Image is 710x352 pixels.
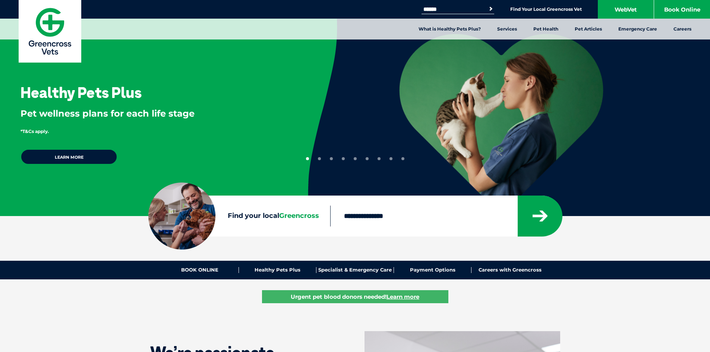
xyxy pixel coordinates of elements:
[487,5,495,13] button: Search
[20,85,142,100] h3: Healthy Pets Plus
[401,157,404,160] button: 9 of 9
[148,210,330,222] label: Find your local
[394,267,471,273] a: Payment Options
[378,157,381,160] button: 7 of 9
[366,157,369,160] button: 6 of 9
[279,212,319,220] span: Greencross
[239,267,316,273] a: Healthy Pets Plus
[316,267,394,273] a: Specialist & Emergency Care
[410,19,489,39] a: What is Healthy Pets Plus?
[567,19,610,39] a: Pet Articles
[386,293,419,300] u: Learn more
[510,6,582,12] a: Find Your Local Greencross Vet
[354,157,357,160] button: 5 of 9
[525,19,567,39] a: Pet Health
[489,19,525,39] a: Services
[20,107,284,120] p: Pet wellness plans for each life stage
[161,267,239,273] a: BOOK ONLINE
[20,149,117,165] a: Learn more
[306,157,309,160] button: 1 of 9
[330,157,333,160] button: 3 of 9
[665,19,700,39] a: Careers
[20,129,49,134] span: *T&Cs apply.
[262,290,448,303] a: Urgent pet blood donors needed!Learn more
[342,157,345,160] button: 4 of 9
[610,19,665,39] a: Emergency Care
[471,267,549,273] a: Careers with Greencross
[318,157,321,160] button: 2 of 9
[389,157,392,160] button: 8 of 9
